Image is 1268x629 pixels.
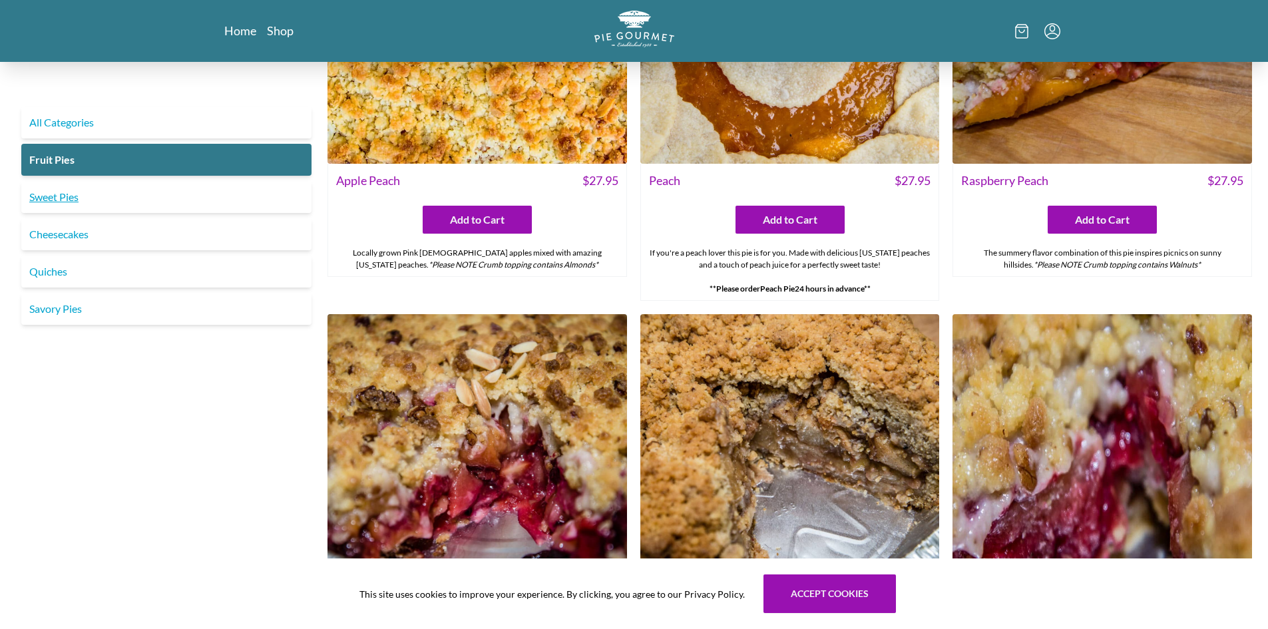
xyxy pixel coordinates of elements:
a: Cheesecakes [21,218,312,250]
a: Fruit Pies [21,144,312,176]
a: All Categories [21,106,312,138]
span: $ 27.95 [1207,172,1243,190]
span: Add to Cart [763,212,817,228]
div: If you're a peach lover this pie is for you. Made with delicious [US_STATE] peaches and a touch o... [641,242,939,300]
a: Savory Pies [21,293,312,325]
span: Apple Peach [336,172,400,190]
a: Sweet Pies [21,181,312,213]
button: Menu [1044,23,1060,39]
button: Add to Cart [423,206,532,234]
img: Apple Raspberry [952,314,1252,614]
span: Peach [649,172,680,190]
span: $ 27.95 [895,172,931,190]
strong: Peach Pie [760,284,795,294]
span: Raspberry Peach [961,172,1048,190]
em: *Please NOTE Crumb topping contains Almonds* [429,260,598,270]
button: Add to Cart [1048,206,1157,234]
img: logo [594,11,674,47]
div: The summery flavor combination of this pie inspires picnics on sunny hillsides. [953,242,1251,276]
a: Logo [594,11,674,51]
span: Add to Cart [1075,212,1130,228]
span: Add to Cart [450,212,505,228]
img: Mixed Fruit [327,314,627,614]
span: This site uses cookies to improve your experience. By clicking, you agree to our Privacy Policy. [359,587,745,601]
span: $ 27.95 [582,172,618,190]
button: Accept cookies [763,574,896,613]
a: Quiches [21,256,312,288]
strong: **Please order 24 hours in advance** [710,284,871,294]
a: Home [224,23,256,39]
button: Add to Cart [736,206,845,234]
em: *Please NOTE Crumb topping contains Walnuts* [1034,260,1201,270]
img: French Apple [640,314,940,614]
a: Shop [267,23,294,39]
div: Locally grown Pink [DEMOGRAPHIC_DATA] apples mixed with amazing [US_STATE] peaches. [328,242,626,276]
